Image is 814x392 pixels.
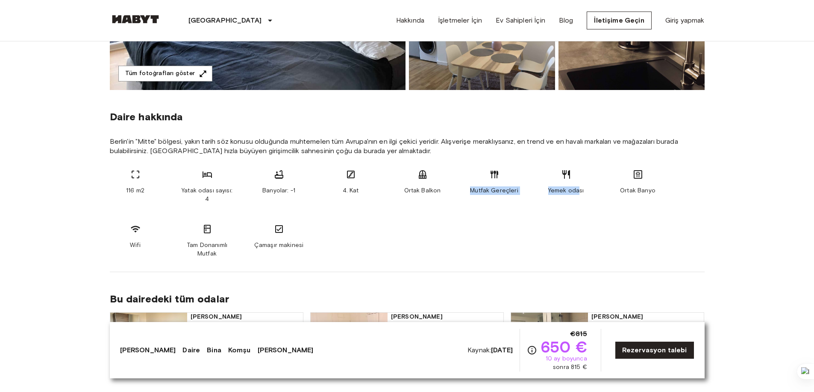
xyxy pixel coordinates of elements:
[258,345,314,355] a: [PERSON_NAME]
[118,66,212,81] button: Tüm fotoğrafları göster
[665,16,705,24] font: Giriş yapmak
[591,313,643,320] font: [PERSON_NAME]
[622,346,687,354] font: Rezervasyon talebi
[207,345,221,355] a: Bina
[404,187,441,194] font: Ortak Balkon
[467,346,491,354] font: Kaynak:
[553,363,587,371] font: sonra 815 €
[496,16,545,24] font: Ev Sahipleri İçin
[559,16,573,24] font: Blog
[491,346,513,354] font: [DATE]
[511,313,588,364] img: DE-01-002-004-01HF ünitesinin pazarlama resmi
[396,15,424,26] a: Hakkında
[110,137,678,155] font: Berlin'in "Mitte" bölgesi, yakın tarih söz konusu olduğunda muhtemelen tüm Avrupa'nın en ilgi çek...
[258,346,314,354] font: [PERSON_NAME]
[438,15,482,26] a: İşletmeler İçin
[496,15,545,26] a: Ev Sahipleri İçin
[126,187,144,194] font: 116 m2
[262,187,295,194] font: Banyolar: -1
[401,322,407,328] font: 10
[182,346,200,354] font: Daire
[548,187,584,194] font: Yemek odası
[570,330,587,338] font: €815
[187,241,227,257] font: Tam Donanımlı Mutfak
[120,345,176,355] a: [PERSON_NAME]
[587,12,651,29] a: İletişime Geçin
[182,187,232,203] font: Yatak odası sayısı: 4
[110,110,183,123] font: Daire hakkında
[594,16,644,24] font: İletişime Geçin
[546,355,587,362] font: 10 ay boyunca
[396,16,424,24] font: Hakkında
[110,313,187,364] img: DE-01-002-004-03HF ünitesinin pazarlama resmi
[191,313,242,320] font: [PERSON_NAME]
[470,187,518,194] font: Mutfak Gereçleri
[438,16,482,24] font: İşletmeler İçin
[254,241,303,249] font: Çamaşır makinesi
[110,15,161,23] img: Habyt
[311,313,388,364] img: DE-01-002-004-02HF ünitesinin pazarlama resmi
[182,345,200,355] a: Daire
[209,322,217,328] font: m2
[609,322,617,328] font: m2
[228,346,251,354] font: Komşu
[559,15,573,26] a: Blog
[511,312,704,364] a: DE-01-002-004-01HF ünitesinin pazarlama resmiÖnceki görüntüÖnceki görüntü[PERSON_NAME]14 m244. Ka...
[110,293,229,305] font: Bu dairedeki tüm odalar
[408,322,416,328] font: m2
[201,322,208,328] font: 20
[207,346,221,354] font: Bina
[125,70,195,77] font: Tüm fotoğrafları göster
[541,337,587,356] font: 650 €
[527,345,537,355] svg: Tam fiyat dökümü için maliyet özetini inceleyin. İndirimlerin yalnızca yeni katılanlar için geçer...
[620,187,655,194] font: Ortak Banyo
[615,341,694,359] a: Rezervasyon talebi
[343,187,359,194] font: 4. Kat
[602,322,607,328] font: 14
[310,312,504,364] a: DE-01-002-004-02HF ünitesinin pazarlama resmiÖnceki görüntüÖnceki görüntü[PERSON_NAME]10 m244. Ka...
[391,313,443,320] font: [PERSON_NAME]
[228,345,251,355] a: Komşu
[120,346,176,354] font: [PERSON_NAME]
[110,312,303,364] a: DE-01-002-004-03HF ünitesinin pazarlama resmiÖnceki görüntüÖnceki görüntü[PERSON_NAME]20 m244. Ka...
[130,241,141,249] font: Wifi
[665,15,705,26] a: Giriş yapmak
[188,16,262,24] font: [GEOGRAPHIC_DATA]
